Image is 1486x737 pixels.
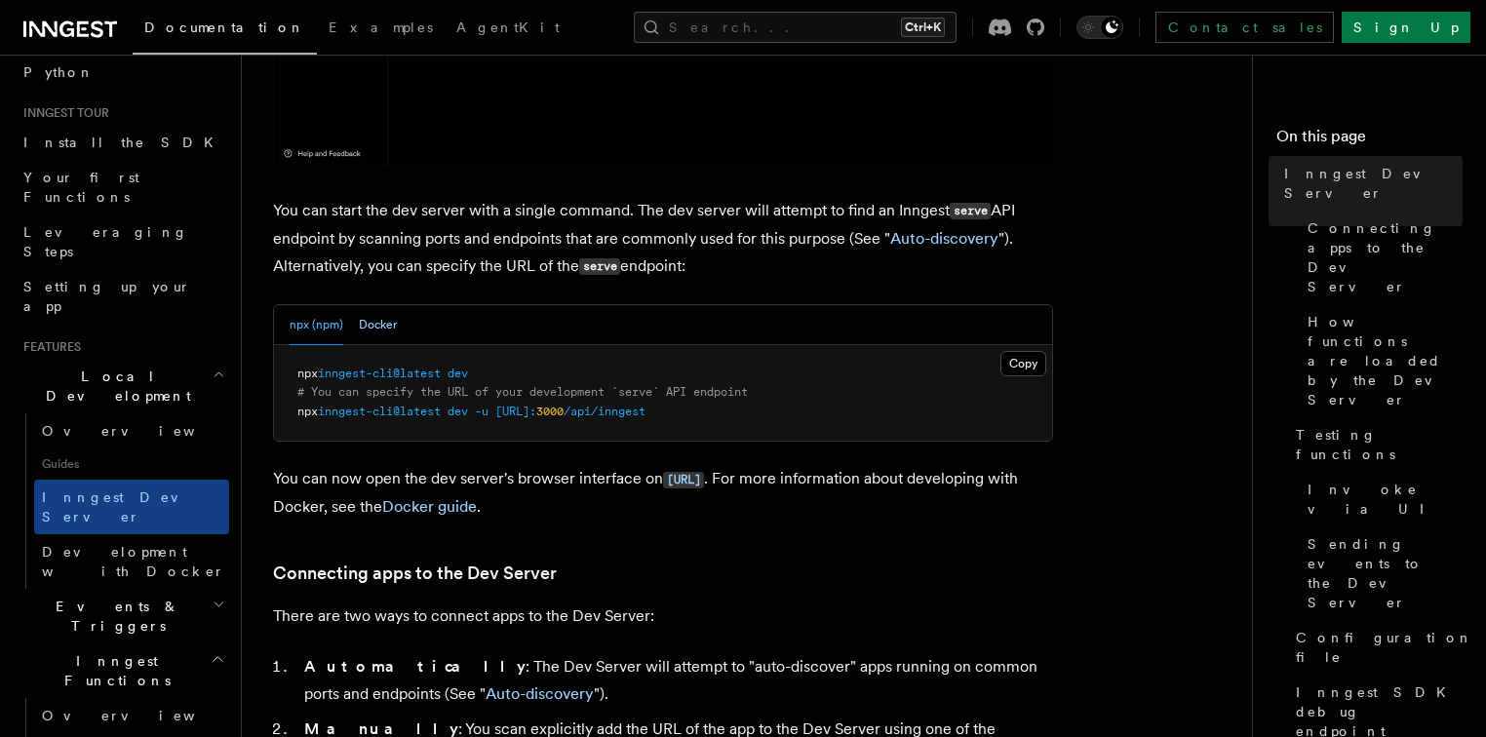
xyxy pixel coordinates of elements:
[42,423,243,439] span: Overview
[663,469,704,487] a: [URL]
[290,305,343,345] button: npx (npm)
[1300,211,1463,304] a: Connecting apps to the Dev Server
[16,125,229,160] a: Install the SDK
[495,405,536,418] span: [URL]:
[1300,526,1463,620] a: Sending events to the Dev Server
[1308,480,1463,519] span: Invoke via UI
[1288,417,1463,472] a: Testing functions
[298,653,1053,708] li: : The Dev Server will attempt to "auto-discover" apps running on common ports and endpoints (See ...
[564,405,645,418] span: /api/inngest
[1296,425,1463,464] span: Testing functions
[23,279,191,314] span: Setting up your app
[16,269,229,324] a: Setting up your app
[23,170,139,205] span: Your first Functions
[16,105,109,121] span: Inngest tour
[1300,304,1463,417] a: How functions are loaded by the Dev Server
[273,197,1053,281] p: You can start the dev server with a single command. The dev server will attempt to find an Innges...
[297,385,748,399] span: # You can specify the URL of your development `serve` API endpoint
[445,6,571,53] a: AgentKit
[297,367,318,380] span: npx
[1000,351,1046,376] button: Copy
[901,18,945,37] kbd: Ctrl+K
[359,305,397,345] button: Docker
[16,367,213,406] span: Local Development
[1308,534,1463,612] span: Sending events to the Dev Server
[16,589,229,643] button: Events & Triggers
[273,602,1053,630] p: There are two ways to connect apps to the Dev Server:
[16,55,229,90] a: Python
[1284,164,1463,203] span: Inngest Dev Server
[16,643,229,698] button: Inngest Functions
[475,405,489,418] span: -u
[448,405,468,418] span: dev
[1288,620,1463,675] a: Configuration file
[329,19,433,35] span: Examples
[950,203,991,219] code: serve
[297,405,318,418] span: npx
[34,534,229,589] a: Development with Docker
[486,684,594,703] a: Auto-discovery
[34,413,229,448] a: Overview
[133,6,317,55] a: Documentation
[1300,472,1463,526] a: Invoke via UI
[448,367,468,380] span: dev
[16,413,229,589] div: Local Development
[634,12,957,43] button: Search...Ctrl+K
[16,339,81,355] span: Features
[318,405,441,418] span: inngest-cli@latest
[1276,156,1463,211] a: Inngest Dev Server
[273,560,557,587] a: Connecting apps to the Dev Server
[890,229,998,248] a: Auto-discovery
[16,359,229,413] button: Local Development
[382,497,477,516] a: Docker guide
[273,465,1053,521] p: You can now open the dev server's browser interface on . For more information about developing wi...
[456,19,560,35] span: AgentKit
[579,258,620,275] code: serve
[318,367,441,380] span: inngest-cli@latest
[304,657,526,676] strong: Automatically
[663,472,704,488] code: [URL]
[16,214,229,269] a: Leveraging Steps
[42,708,243,723] span: Overview
[16,160,229,214] a: Your first Functions
[23,224,188,259] span: Leveraging Steps
[23,64,95,80] span: Python
[1342,12,1470,43] a: Sign Up
[34,698,229,733] a: Overview
[42,544,225,579] span: Development with Docker
[1155,12,1334,43] a: Contact sales
[144,19,305,35] span: Documentation
[1276,125,1463,156] h4: On this page
[34,448,229,480] span: Guides
[16,651,211,690] span: Inngest Functions
[1308,218,1463,296] span: Connecting apps to the Dev Server
[536,405,564,418] span: 3000
[42,489,209,524] span: Inngest Dev Server
[1296,628,1473,667] span: Configuration file
[317,6,445,53] a: Examples
[16,597,213,636] span: Events & Triggers
[23,135,225,150] span: Install the SDK
[1076,16,1123,39] button: Toggle dark mode
[1308,312,1463,409] span: How functions are loaded by the Dev Server
[34,480,229,534] a: Inngest Dev Server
